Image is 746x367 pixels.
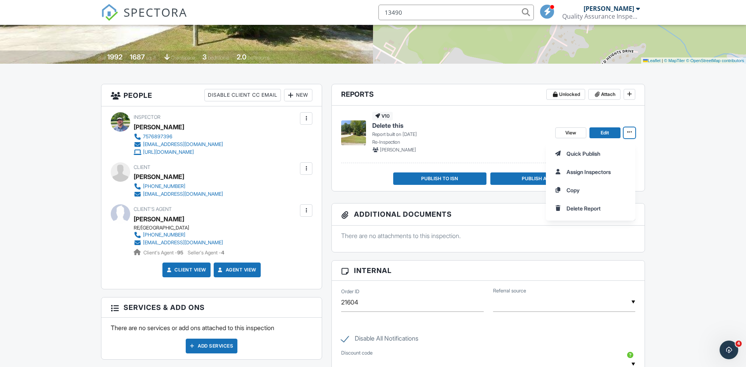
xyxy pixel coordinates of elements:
span: SPECTORA [124,4,187,20]
h3: People [101,84,322,106]
label: Referral source [493,287,526,294]
span: | [662,58,663,63]
div: New [284,89,312,101]
span: bathrooms [248,55,270,61]
div: 2.0 [237,53,246,61]
img: The Best Home Inspection Software - Spectora [101,4,118,21]
strong: 4 [221,250,224,256]
div: There are no services or add ons attached to this inspection [101,318,322,359]
div: [EMAIL_ADDRESS][DOMAIN_NAME] [143,141,223,148]
label: Disable All Notifications [341,335,418,344]
span: Built [98,55,106,61]
div: 7576897396 [143,134,173,140]
h3: Services & Add ons [101,297,322,318]
label: Order ID [341,288,359,295]
div: [PERSON_NAME] [134,121,184,133]
h3: Additional Documents [332,204,645,226]
span: Inspector [134,114,160,120]
div: RE/[GEOGRAPHIC_DATA] [134,225,229,231]
a: [EMAIL_ADDRESS][DOMAIN_NAME] [134,141,223,148]
div: 1687 [130,53,145,61]
div: [PHONE_NUMBER] [143,232,185,238]
div: [URL][DOMAIN_NAME] [143,149,194,155]
span: 4 [736,341,742,347]
div: Disable Client CC Email [204,89,281,101]
a: [URL][DOMAIN_NAME] [134,148,223,156]
a: [PHONE_NUMBER] [134,231,223,239]
a: © MapTiler [664,58,685,63]
a: Agent View [216,266,256,274]
div: 1992 [107,53,122,61]
label: Discount code [341,350,373,357]
a: [PHONE_NUMBER] [134,183,223,190]
strong: 95 [177,250,183,256]
h3: Internal [332,261,645,281]
p: There are no attachments to this inspection. [341,231,635,240]
a: © OpenStreetMap contributors [686,58,744,63]
div: [EMAIL_ADDRESS][DOMAIN_NAME] [143,191,223,197]
div: Add Services [186,339,237,353]
div: [EMAIL_ADDRESS][DOMAIN_NAME] [143,240,223,246]
div: [PHONE_NUMBER] [143,183,185,190]
a: SPECTORA [101,10,187,27]
div: 3 [202,53,207,61]
span: Client's Agent - [143,250,185,256]
span: Client [134,164,150,170]
span: bedrooms [208,55,229,61]
a: [EMAIL_ADDRESS][DOMAIN_NAME] [134,239,223,247]
a: 7576897396 [134,133,223,141]
iframe: Intercom live chat [720,341,738,359]
span: Seller's Agent - [188,250,224,256]
span: sq. ft. [146,55,157,61]
a: Leaflet [643,58,661,63]
div: [PERSON_NAME] [134,171,184,183]
div: [PERSON_NAME] [584,5,634,12]
a: [EMAIL_ADDRESS][DOMAIN_NAME] [134,190,223,198]
a: Client View [165,266,206,274]
div: Quality Assurance Inspections LLC. [562,12,640,20]
span: crawlspace [171,55,195,61]
input: Search everything... [378,5,534,20]
span: Client's Agent [134,206,172,212]
a: [PERSON_NAME] [134,213,184,225]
